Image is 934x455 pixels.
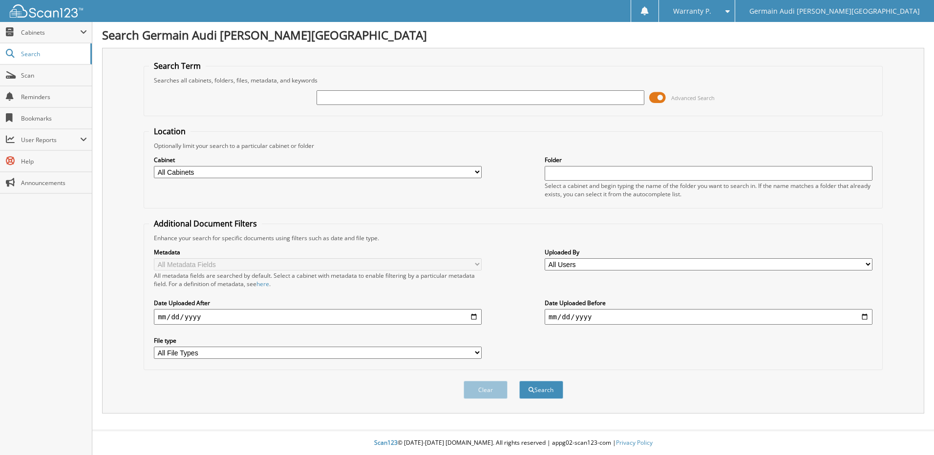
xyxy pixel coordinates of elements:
label: Folder [545,156,872,164]
span: Help [21,157,87,165]
label: Uploaded By [545,248,872,256]
img: scan123-logo-white.svg [10,4,83,18]
span: Advanced Search [671,94,715,102]
iframe: Chat Widget [885,408,934,455]
span: Scan123 [374,438,398,447]
span: Germain Audi [PERSON_NAME][GEOGRAPHIC_DATA] [749,8,920,14]
input: start [154,309,482,325]
div: All metadata fields are searched by default. Select a cabinet with metadata to enable filtering b... [154,271,482,288]
label: Date Uploaded Before [545,299,872,307]
span: Scan [21,71,87,80]
label: Metadata [154,248,482,256]
button: Search [519,381,563,399]
div: Searches all cabinets, folders, files, metadata, and keywords [149,76,877,84]
span: Search [21,50,85,58]
button: Clear [464,381,508,399]
a: Privacy Policy [616,438,653,447]
label: Date Uploaded After [154,299,482,307]
span: User Reports [21,136,80,144]
label: Cabinet [154,156,482,164]
span: Reminders [21,93,87,101]
h1: Search Germain Audi [PERSON_NAME][GEOGRAPHIC_DATA] [102,27,924,43]
span: Bookmarks [21,114,87,123]
div: © [DATE]-[DATE] [DOMAIN_NAME]. All rights reserved | appg02-scan123-com | [92,431,934,455]
span: Announcements [21,179,87,187]
legend: Search Term [149,61,206,71]
legend: Location [149,126,191,137]
span: Warranty P. [673,8,711,14]
span: Cabinets [21,28,80,37]
label: File type [154,336,482,345]
a: here [256,280,269,288]
div: Select a cabinet and begin typing the name of the folder you want to search in. If the name match... [545,182,872,198]
div: Optionally limit your search to a particular cabinet or folder [149,142,877,150]
input: end [545,309,872,325]
legend: Additional Document Filters [149,218,262,229]
div: Enhance your search for specific documents using filters such as date and file type. [149,234,877,242]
